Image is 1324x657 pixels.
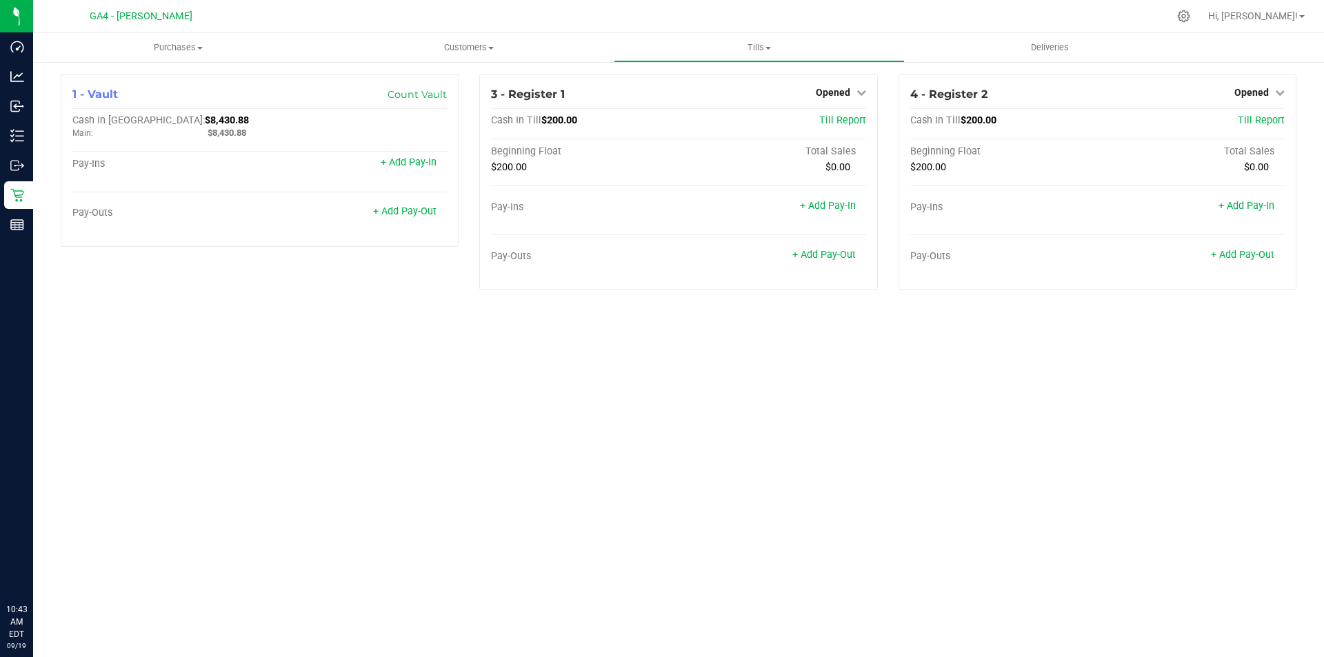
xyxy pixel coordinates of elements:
div: Manage settings [1175,10,1192,23]
span: 4 - Register 2 [910,88,987,101]
inline-svg: Outbound [10,159,24,172]
span: GA4 - [PERSON_NAME] [90,10,192,22]
a: + Add Pay-In [1218,200,1274,212]
span: Opened [1234,87,1269,98]
span: 1 - Vault [72,88,118,101]
a: Purchases [33,33,323,62]
span: Cash In [GEOGRAPHIC_DATA]: [72,114,205,126]
span: $200.00 [491,161,527,173]
span: $8,430.88 [205,114,249,126]
div: Beginning Float [910,145,1098,158]
div: Pay-Ins [491,201,679,214]
span: Main: [72,128,93,138]
div: Pay-Ins [72,158,260,170]
inline-svg: Inventory [10,129,24,143]
p: 10:43 AM EDT [6,603,27,640]
a: Tills [614,33,904,62]
a: + Add Pay-Out [1211,249,1274,261]
span: $0.00 [825,161,850,173]
div: Total Sales [1097,145,1285,158]
span: $200.00 [541,114,577,126]
inline-svg: Retail [10,188,24,202]
span: $0.00 [1244,161,1269,173]
span: $200.00 [961,114,996,126]
span: Opened [816,87,850,98]
span: 3 - Register 1 [491,88,565,101]
div: Total Sales [679,145,866,158]
inline-svg: Analytics [10,70,24,83]
span: Deliveries [1012,41,1087,54]
a: Till Report [819,114,866,126]
span: Tills [614,41,903,54]
inline-svg: Inbound [10,99,24,113]
span: $8,430.88 [208,128,246,138]
span: Purchases [33,41,323,54]
a: Count Vault [388,88,447,101]
a: Customers [323,33,614,62]
div: Pay-Ins [910,201,1098,214]
p: 09/19 [6,640,27,651]
div: Beginning Float [491,145,679,158]
span: Cash In Till [910,114,961,126]
a: + Add Pay-In [800,200,856,212]
a: Till Report [1238,114,1285,126]
span: Hi, [PERSON_NAME]! [1208,10,1298,21]
span: Customers [324,41,613,54]
div: Pay-Outs [910,250,1098,263]
a: + Add Pay-In [381,156,437,168]
a: + Add Pay-Out [373,205,437,217]
a: + Add Pay-Out [792,249,856,261]
span: $200.00 [910,161,946,173]
div: Pay-Outs [491,250,679,263]
span: Cash In Till [491,114,541,126]
inline-svg: Dashboard [10,40,24,54]
div: Pay-Outs [72,207,260,219]
a: Deliveries [905,33,1195,62]
inline-svg: Reports [10,218,24,232]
